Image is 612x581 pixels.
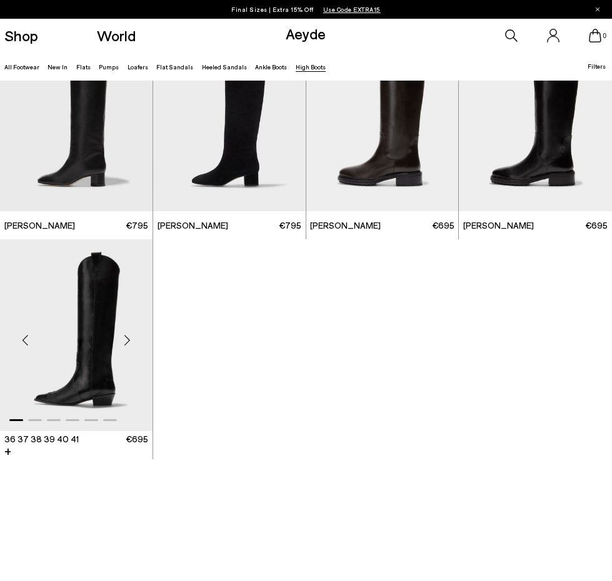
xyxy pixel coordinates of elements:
li: 41 [71,433,79,445]
a: Heeled Sandals [202,63,247,71]
span: €695 [432,219,454,232]
a: World [97,28,136,43]
li: 40 [57,433,69,445]
a: Flat Sandals [156,63,193,71]
ul: variant [4,433,79,457]
a: [PERSON_NAME] €695 [306,211,459,239]
img: Henry Knee-High Boots [459,19,612,211]
span: [PERSON_NAME] [158,219,228,232]
span: €795 [126,219,148,232]
a: Flats [76,63,91,71]
span: Filters [588,62,606,70]
a: All Footwear [4,63,39,71]
span: €695 [126,433,148,457]
img: Willa Suede Over-Knee Boots [153,19,306,211]
span: 0 [601,32,608,39]
a: Shop [4,28,38,43]
a: 0 [589,29,601,42]
a: [PERSON_NAME] €695 [459,211,612,239]
span: [PERSON_NAME] [463,219,534,232]
a: Next slide Previous slide [306,19,459,211]
li: 36 [4,433,16,445]
p: Final Sizes | Extra 15% Off [231,3,381,16]
a: Pumps [99,63,119,71]
div: Next slide [109,322,146,359]
a: Aeyde [286,24,326,42]
div: 1 / 6 [306,19,459,211]
span: [PERSON_NAME] [4,219,75,232]
li: + [4,444,79,457]
div: Previous slide [6,322,44,359]
a: New In [48,63,68,71]
a: Ankle Boots [255,63,287,71]
span: [PERSON_NAME] [310,219,381,232]
li: 39 [44,433,55,445]
a: High Boots [296,63,326,71]
img: Henry Knee-High Boots [306,19,459,211]
span: Navigate to /collections/ss25-final-sizes [323,6,381,13]
span: €695 [585,219,608,232]
a: [PERSON_NAME] €795 [153,211,306,239]
li: 38 [31,433,42,445]
span: €795 [279,219,301,232]
a: Loafers [128,63,148,71]
li: 37 [18,433,29,445]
